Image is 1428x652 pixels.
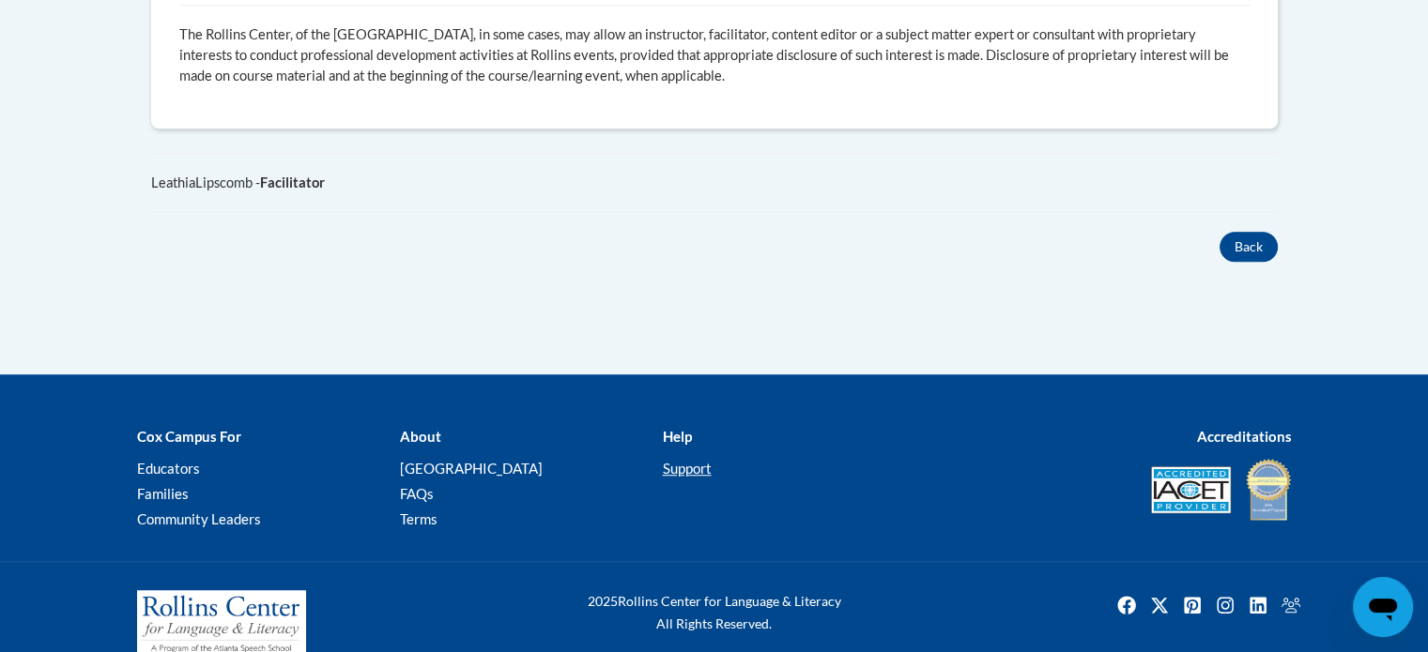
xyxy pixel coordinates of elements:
img: Facebook group icon [1276,590,1306,620]
b: Facilitator [260,174,325,190]
p: The Rollins Center, of the [GEOGRAPHIC_DATA], in some cases, may allow an instructor, facilitator... [179,24,1250,86]
button: Back [1220,232,1278,262]
b: Accreditations [1197,428,1292,445]
a: Pinterest [1177,590,1207,620]
a: Instagram [1210,590,1240,620]
div: LeathiaLipscomb - [151,173,1278,193]
iframe: Button to launch messaging window, conversation in progress [1353,577,1413,637]
img: Accredited IACET® Provider [1151,466,1231,513]
b: Help [662,428,691,445]
a: Community Leaders [137,510,261,527]
div: Rollins Center for Language & Literacy All Rights Reserved. [517,590,912,635]
img: Instagram icon [1210,590,1240,620]
a: Twitter [1144,590,1175,620]
a: Terms [399,510,437,527]
b: About [399,428,440,445]
a: Support [662,460,711,477]
a: Facebook Group [1276,590,1306,620]
a: Facebook [1112,590,1142,620]
img: Facebook icon [1112,590,1142,620]
a: Educators [137,460,200,477]
span: 2025 [588,593,618,609]
img: LinkedIn icon [1243,590,1273,620]
img: IDA® Accredited [1245,457,1292,523]
a: [GEOGRAPHIC_DATA] [399,460,542,477]
img: Twitter icon [1144,590,1175,620]
a: FAQs [399,485,433,502]
img: Pinterest icon [1177,590,1207,620]
a: Linkedin [1243,590,1273,620]
b: Cox Campus For [137,428,241,445]
a: Families [137,485,189,502]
